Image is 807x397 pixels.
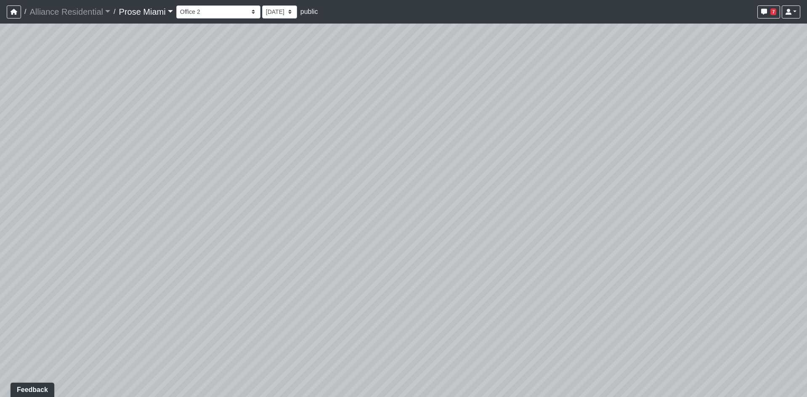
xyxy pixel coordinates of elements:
[21,3,29,20] span: /
[29,3,110,20] a: Alliance Residential
[6,380,56,397] iframe: Ybug feedback widget
[757,5,780,19] button: 7
[770,8,776,15] span: 7
[119,3,173,20] a: Prose Miami
[110,3,119,20] span: /
[300,8,318,15] span: public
